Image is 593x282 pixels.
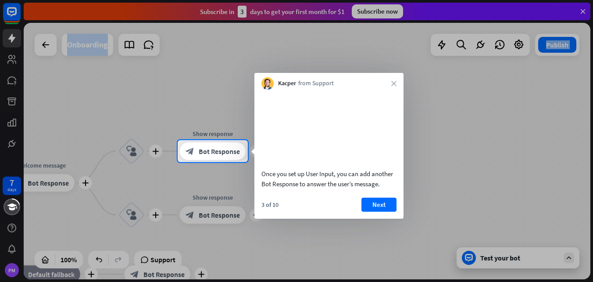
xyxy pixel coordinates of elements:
button: Next [361,198,397,212]
span: from Support [298,79,334,88]
span: Kacper [278,79,296,88]
button: Open LiveChat chat widget [7,4,33,30]
i: block_bot_response [186,147,194,155]
i: close [391,81,397,86]
span: Bot Response [199,147,240,155]
div: Once you set up User Input, you can add another Bot Response to answer the user’s message. [261,169,397,189]
div: 3 of 10 [261,201,279,209]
